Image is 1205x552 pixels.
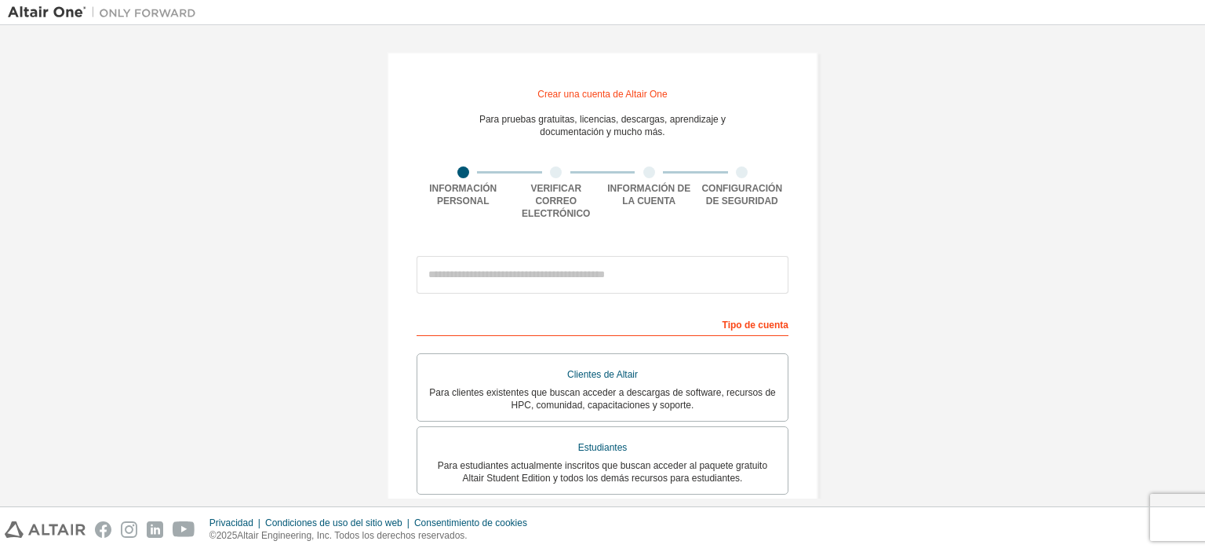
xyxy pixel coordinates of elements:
[95,521,111,538] img: facebook.svg
[217,530,238,541] font: 2025
[701,183,782,207] font: Configuración de seguridad
[429,387,776,411] font: Para clientes existentes que buscan acceder a descargas de software, recursos de HPC, comunidad, ...
[723,320,788,331] font: Tipo de cuenta
[209,530,217,541] font: ©
[522,183,590,219] font: Verificar correo electrónico
[265,517,402,528] font: Condiciones de uso del sitio web
[540,126,664,137] font: documentación y mucho más.
[147,521,163,538] img: linkedin.svg
[429,183,497,207] font: Información personal
[537,89,667,100] font: Crear una cuenta de Altair One
[438,460,767,484] font: Para estudiantes actualmente inscritos que buscan acceder al paquete gratuito Altair Student Edit...
[414,517,527,528] font: Consentimiento de cookies
[479,114,726,125] font: Para pruebas gratuitas, licencias, descargas, aprendizaje y
[567,369,638,380] font: Clientes de Altair
[173,521,195,538] img: youtube.svg
[209,517,253,528] font: Privacidad
[607,183,690,207] font: Información de la cuenta
[8,5,204,20] img: Altair Uno
[237,530,467,541] font: Altair Engineering, Inc. Todos los derechos reservados.
[121,521,137,538] img: instagram.svg
[5,521,86,538] img: altair_logo.svg
[578,442,628,453] font: Estudiantes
